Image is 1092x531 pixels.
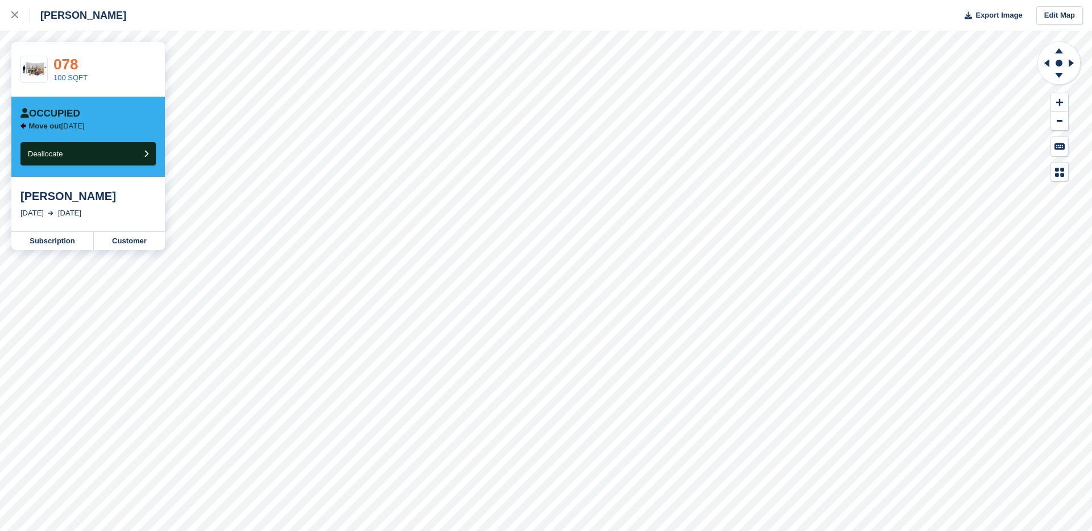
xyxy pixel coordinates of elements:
[1036,6,1083,25] a: Edit Map
[1051,112,1068,131] button: Zoom Out
[53,56,78,73] a: 078
[94,232,165,250] a: Customer
[21,60,47,80] img: 100-sqft-unit%20(1).jpg
[1051,137,1068,156] button: Keyboard Shortcuts
[30,9,126,22] div: [PERSON_NAME]
[20,142,156,165] button: Deallocate
[958,6,1023,25] button: Export Image
[58,208,81,219] div: [DATE]
[975,10,1022,21] span: Export Image
[29,122,85,131] p: [DATE]
[28,150,63,158] span: Deallocate
[20,189,156,203] div: [PERSON_NAME]
[1051,93,1068,112] button: Zoom In
[20,108,80,119] div: Occupied
[48,211,53,215] img: arrow-right-light-icn-cde0832a797a2874e46488d9cf13f60e5c3a73dbe684e267c42b8395dfbc2abf.svg
[53,73,88,82] a: 100 SQFT
[20,208,44,219] div: [DATE]
[20,123,26,129] img: arrow-left-icn-90495f2de72eb5bd0bd1c3c35deca35cc13f817d75bef06ecd7c0b315636ce7e.svg
[11,232,94,250] a: Subscription
[29,122,61,130] span: Move out
[1051,163,1068,181] button: Map Legend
